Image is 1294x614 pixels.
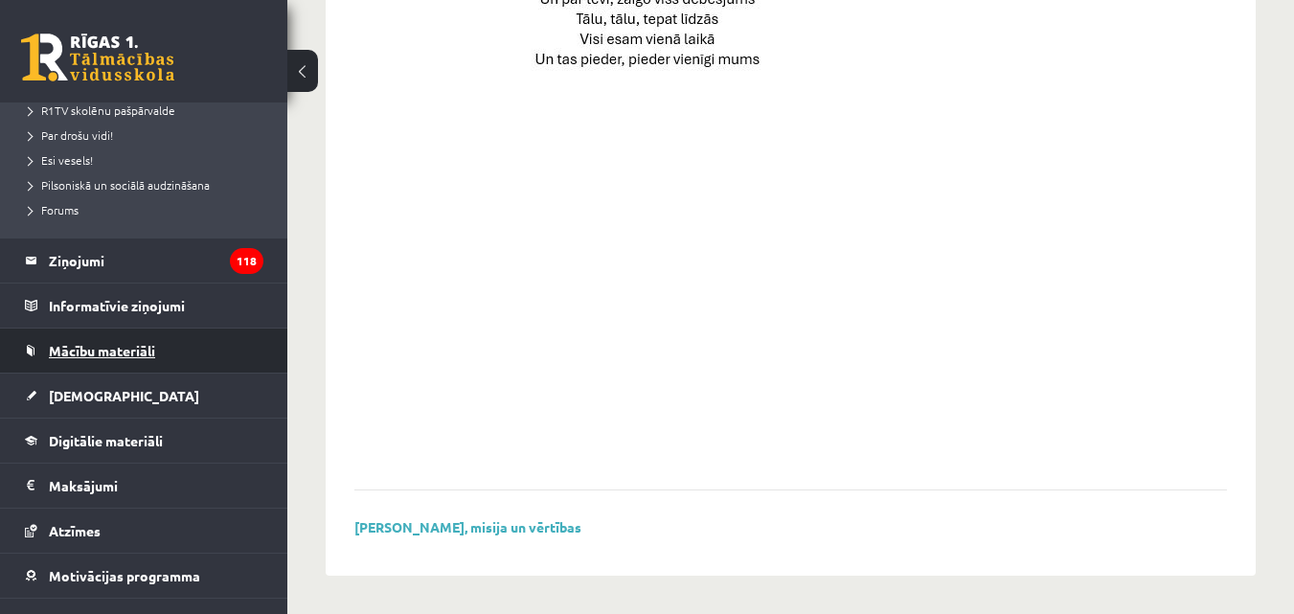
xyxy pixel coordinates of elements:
[230,248,263,274] i: 118
[29,152,93,168] span: Esi vesels!
[49,522,101,539] span: Atzīmes
[25,464,263,508] a: Maksājumi
[25,239,263,283] a: Ziņojumi118
[49,387,199,404] span: [DEMOGRAPHIC_DATA]
[49,239,263,283] legend: Ziņojumi
[49,284,263,328] legend: Informatīvie ziņojumi
[29,127,113,143] span: Par drošu vidi!
[25,554,263,598] a: Motivācijas programma
[21,34,174,81] a: Rīgas 1. Tālmācības vidusskola
[25,419,263,463] a: Digitālie materiāli
[29,176,268,193] a: Pilsoniskā un sociālā audzināšana
[49,342,155,359] span: Mācību materiāli
[25,509,263,553] a: Atzīmes
[25,284,263,328] a: Informatīvie ziņojumi
[29,202,79,217] span: Forums
[29,177,210,193] span: Pilsoniskā un sociālā audzināšana
[354,518,581,535] a: [PERSON_NAME], misija un vērtības
[29,102,268,119] a: R1TV skolēnu pašpārvalde
[49,432,163,449] span: Digitālie materiāli
[29,126,268,144] a: Par drošu vidi!
[49,464,263,508] legend: Maksājumi
[29,102,175,118] span: R1TV skolēnu pašpārvalde
[29,151,268,169] a: Esi vesels!
[25,374,263,418] a: [DEMOGRAPHIC_DATA]
[49,567,200,584] span: Motivācijas programma
[25,329,263,373] a: Mācību materiāli
[29,201,268,218] a: Forums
